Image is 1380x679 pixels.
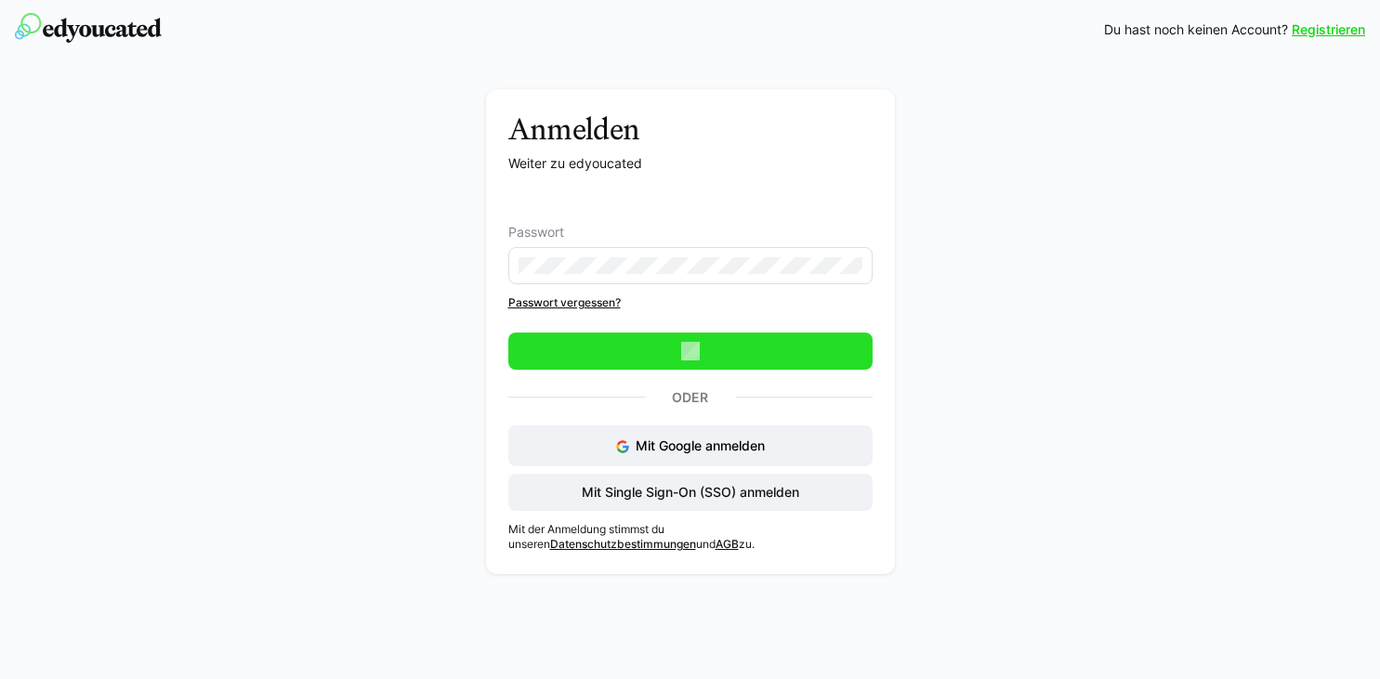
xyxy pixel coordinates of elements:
a: Passwort vergessen? [508,295,873,310]
button: Mit Google anmelden [508,425,873,466]
span: Passwort [508,225,564,240]
img: edyoucated [15,13,162,43]
a: AGB [716,537,739,551]
a: Datenschutzbestimmungen [550,537,696,551]
a: Registrieren [1292,20,1365,39]
h3: Anmelden [508,111,873,147]
span: Mit Single Sign-On (SSO) anmelden [579,483,802,502]
button: Mit Single Sign-On (SSO) anmelden [508,474,873,511]
p: Mit der Anmeldung stimmst du unseren und zu. [508,522,873,552]
p: Oder [645,385,736,411]
p: Weiter zu edyoucated [508,154,873,173]
span: Mit Google anmelden [636,437,765,453]
span: Du hast noch keinen Account? [1104,20,1288,39]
